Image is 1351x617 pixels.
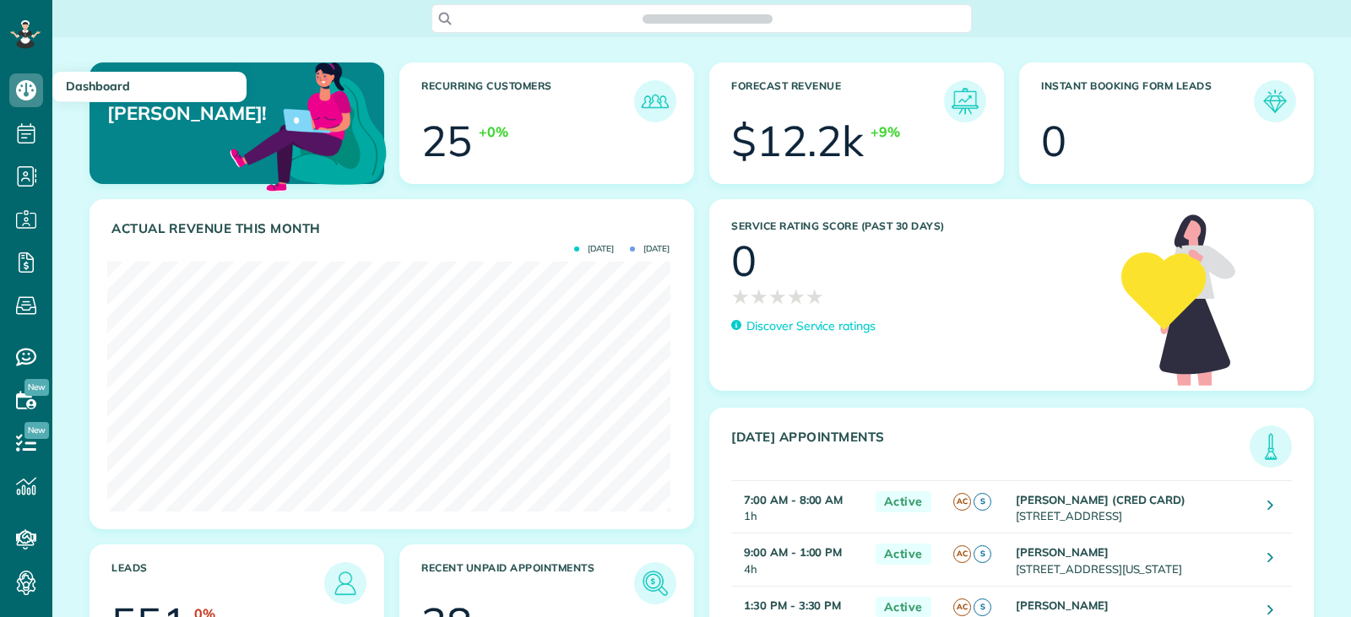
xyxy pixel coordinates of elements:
[871,122,900,142] div: +9%
[974,493,991,511] span: S
[421,120,472,162] div: 25
[768,282,787,311] span: ★
[111,562,324,604] h3: Leads
[421,562,634,604] h3: Recent unpaid appointments
[328,566,362,600] img: icon_leads-1bed01f49abd5b7fead27621c3d59655bb73ed531f8eeb49469d10e621d6b896.png
[731,120,864,162] div: $12.2k
[731,533,867,586] td: 4h
[953,493,971,511] span: AC
[876,491,931,512] span: Active
[876,544,931,565] span: Active
[731,80,944,122] h3: Forecast Revenue
[107,80,289,125] p: Welcome back, [PERSON_NAME]!
[953,545,971,563] span: AC
[731,481,867,533] td: 1h
[1016,598,1109,612] strong: [PERSON_NAME]
[24,422,49,439] span: New
[746,317,876,335] p: Discover Service ratings
[744,545,842,559] strong: 9:00 AM - 1:00 PM
[1016,545,1109,559] strong: [PERSON_NAME]
[744,493,843,506] strong: 7:00 AM - 8:00 AM
[1258,84,1292,118] img: icon_form_leads-04211a6a04a5b2264e4ee56bc0799ec3eb69b7e499cbb523a139df1d13a81ae0.png
[421,80,634,122] h3: Recurring Customers
[659,10,755,27] span: Search ZenMaid…
[1041,80,1254,122] h3: Instant Booking Form Leads
[731,317,876,335] a: Discover Service ratings
[24,379,49,396] span: New
[787,282,806,311] span: ★
[1254,430,1288,463] img: icon_todays_appointments-901f7ab196bb0bea1936b74009e4eb5ffbc2d2711fa7634e0d609ed5ef32b18b.png
[974,545,991,563] span: S
[731,282,750,311] span: ★
[744,598,841,612] strong: 1:30 PM - 3:30 PM
[731,430,1250,468] h3: [DATE] Appointments
[731,240,757,282] div: 0
[974,598,991,616] span: S
[226,43,390,207] img: dashboard_welcome-42a62b7d889689a78055ac9021e634bf52bae3f8056760290aed330b23ab8690.png
[731,220,1104,232] h3: Service Rating score (past 30 days)
[638,84,672,118] img: icon_recurring_customers-cf858462ba22bcd05b5a5880d41d6543d210077de5bb9ebc9590e49fd87d84ed.png
[806,282,824,311] span: ★
[630,245,670,253] span: [DATE]
[1012,481,1255,533] td: [STREET_ADDRESS]
[638,566,672,600] img: icon_unpaid_appointments-47b8ce3997adf2238b356f14209ab4cced10bd1f174958f3ca8f1d0dd7fffeee.png
[1041,120,1066,162] div: 0
[1016,493,1186,506] strong: [PERSON_NAME] (CRED CARD)
[948,84,982,118] img: icon_forecast_revenue-8c13a41c7ed35a8dcfafea3cbb826a0462acb37728057bba2d056411b612bbbe.png
[953,598,971,616] span: AC
[111,221,676,236] h3: Actual Revenue this month
[66,78,130,94] span: Dashboard
[479,122,508,142] div: +0%
[750,282,768,311] span: ★
[1012,533,1255,586] td: [STREET_ADDRESS][US_STATE]
[574,245,614,253] span: [DATE]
